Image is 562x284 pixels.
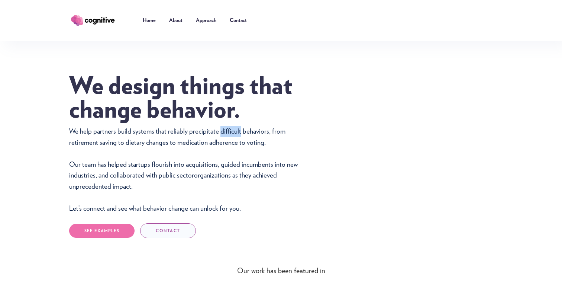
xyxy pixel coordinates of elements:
[162,9,189,32] a: About
[69,75,344,122] h1: We design things that change behavior.
[69,126,307,214] p: We help partners build systems that reliably precipitate difficult behaviors, from retirement sav...
[69,13,127,28] a: home
[136,9,162,32] a: Home
[140,223,196,238] a: CONTACT
[189,9,223,32] a: Approach
[106,267,456,275] div: Our work has been featured in
[69,224,135,237] a: SEE EXAMPLES
[223,9,253,32] a: Contact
